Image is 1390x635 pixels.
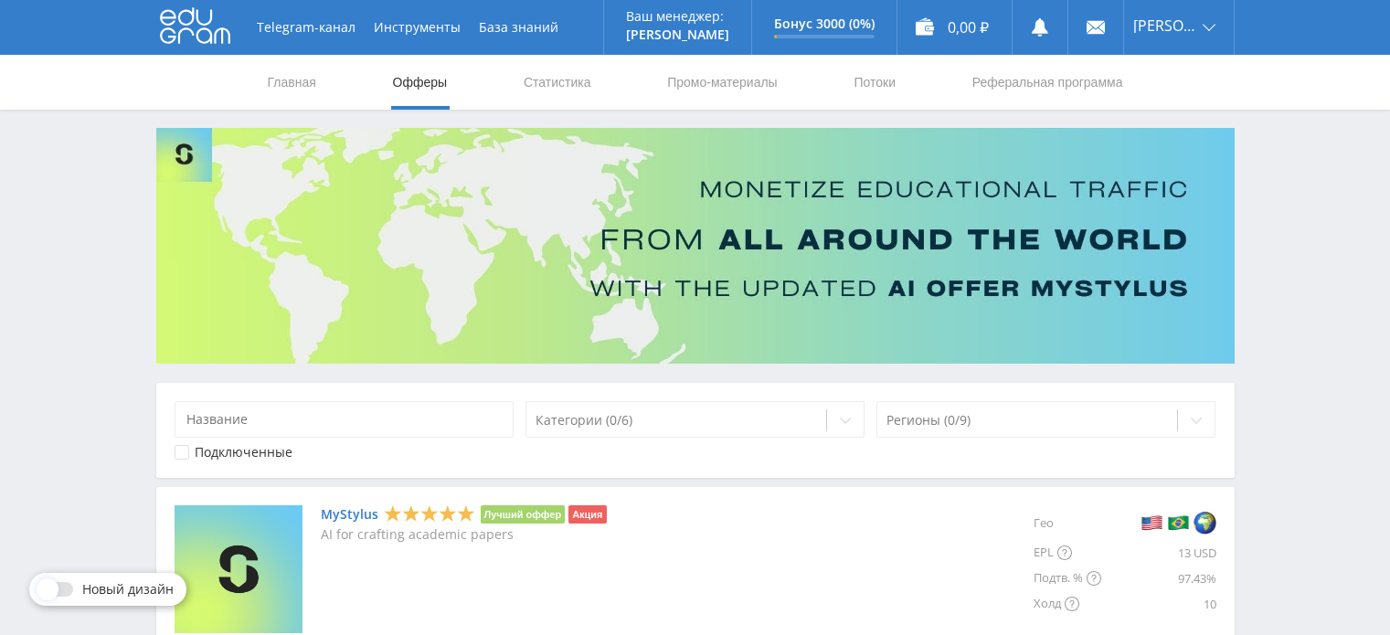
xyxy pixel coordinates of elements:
div: 13 USD [1101,540,1216,566]
a: MyStylus [321,507,378,522]
span: Новый дизайн [82,582,174,597]
p: Бонус 3000 (0%) [774,16,875,31]
a: Главная [266,55,318,110]
a: Реферальная программа [971,55,1125,110]
img: MyStylus [175,505,302,633]
div: 5 Stars [384,504,475,524]
div: 97.43% [1101,566,1216,591]
li: Акция [568,505,606,524]
p: Ваш менеджер: [626,9,729,24]
p: [PERSON_NAME] [626,27,729,42]
a: Статистика [522,55,593,110]
input: Название [175,401,515,438]
div: Гео [1034,505,1101,540]
li: Лучший оффер [481,505,566,524]
div: EPL [1034,540,1101,566]
div: Холд [1034,591,1101,617]
div: Подтв. % [1034,566,1101,591]
p: AI for crafting academic papers [321,527,607,542]
a: Потоки [852,55,897,110]
div: 10 [1101,591,1216,617]
a: Промо-материалы [665,55,779,110]
a: Офферы [391,55,450,110]
div: Подключенные [195,445,292,460]
span: [PERSON_NAME] [1133,18,1197,33]
img: Banner [156,128,1235,364]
